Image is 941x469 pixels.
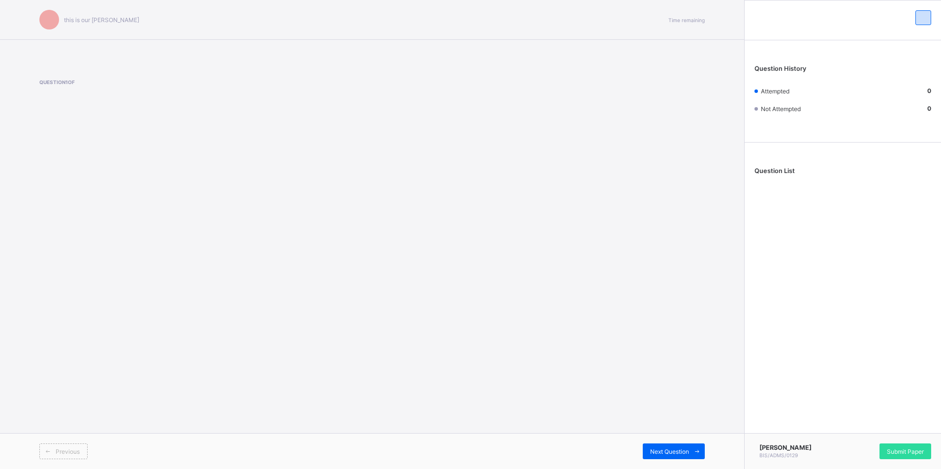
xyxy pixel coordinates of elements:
span: Not Attempted [761,105,801,113]
span: Question List [754,167,795,175]
span: Attempted [761,88,789,95]
span: Question 1 of [39,79,454,85]
span: Previous [56,448,80,455]
b: 0 [927,87,931,94]
span: Question History [754,65,806,72]
span: BIS/ADMS/0129 [759,452,798,458]
span: [PERSON_NAME] [759,444,812,451]
span: this is our [PERSON_NAME] [64,16,139,24]
span: Submit Paper [887,448,924,455]
b: 0 [927,105,931,112]
span: Time remaining [668,17,705,23]
span: Next Question [650,448,689,455]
